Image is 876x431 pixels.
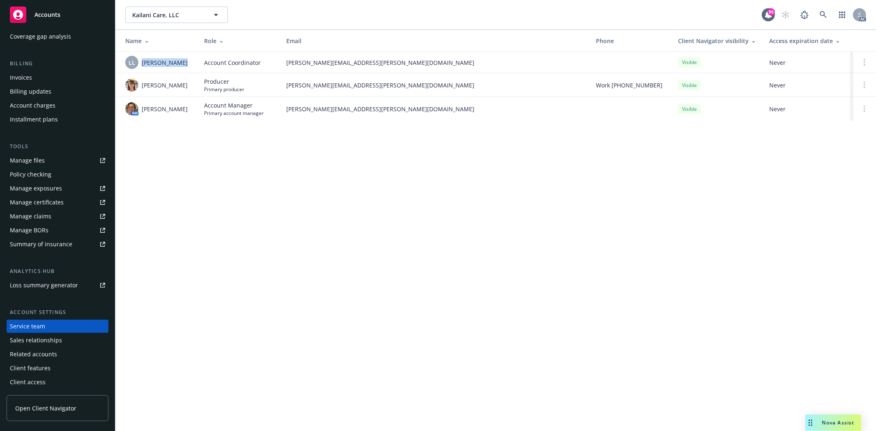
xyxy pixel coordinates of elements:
span: Account Manager [204,101,264,110]
a: Manage certificates [7,196,108,209]
span: Never [769,105,846,113]
a: Manage BORs [7,224,108,237]
div: Client access [10,376,46,389]
div: Role [204,37,273,45]
span: [PERSON_NAME][EMAIL_ADDRESS][PERSON_NAME][DOMAIN_NAME] [286,81,583,89]
a: Summary of insurance [7,238,108,251]
a: Report a Bug [796,7,813,23]
div: Related accounts [10,348,57,361]
a: Sales relationships [7,334,108,347]
span: Nova Assist [822,419,855,426]
div: Name [125,37,191,45]
div: Manage certificates [10,196,64,209]
a: Manage claims [7,210,108,223]
span: [PERSON_NAME][EMAIL_ADDRESS][PERSON_NAME][DOMAIN_NAME] [286,58,583,67]
div: Visible [678,104,701,114]
span: Never [769,58,846,67]
div: Installment plans [10,113,58,126]
span: Never [769,81,846,89]
a: Account charges [7,99,108,112]
div: Policy checking [10,168,51,181]
a: Installment plans [7,113,108,126]
div: Manage files [10,154,45,167]
span: Kailani Care, LLC [132,11,203,19]
a: Client features [7,362,108,375]
div: Phone [596,37,665,45]
a: Switch app [834,7,851,23]
div: Service team [10,320,45,333]
div: Coverage gap analysis [10,30,71,43]
div: Loss summary generator [10,279,78,292]
div: Access expiration date [769,37,846,45]
a: Related accounts [7,348,108,361]
div: Billing [7,60,108,68]
div: Visible [678,57,701,67]
div: Sales relationships [10,334,62,347]
div: Billing updates [10,85,51,98]
a: Policy checking [7,168,108,181]
span: Accounts [34,11,60,18]
a: Search [815,7,832,23]
div: Drag to move [805,415,816,431]
span: Producer [204,77,244,86]
div: Client features [10,362,51,375]
div: Account settings [7,308,108,316]
button: Nova Assist [805,415,861,431]
span: Primary producer [204,86,244,93]
div: Manage exposures [10,182,62,195]
img: photo [125,102,138,115]
span: [PERSON_NAME][EMAIL_ADDRESS][PERSON_NAME][DOMAIN_NAME] [286,105,583,113]
button: Kailani Care, LLC [125,7,228,23]
a: Accounts [7,3,108,26]
a: Loss summary generator [7,279,108,292]
div: 96 [768,7,775,14]
img: photo [125,78,138,92]
a: Coverage gap analysis [7,30,108,43]
span: [PERSON_NAME] [142,105,188,113]
div: Manage claims [10,210,51,223]
a: Invoices [7,71,108,84]
span: Account Coordinator [204,58,261,67]
span: Primary account manager [204,110,264,117]
div: Invoices [10,71,32,84]
a: Billing updates [7,85,108,98]
div: Analytics hub [7,267,108,275]
a: Manage files [7,154,108,167]
span: [PERSON_NAME] [142,81,188,89]
div: Email [286,37,583,45]
span: Open Client Navigator [15,404,76,413]
div: Client Navigator visibility [678,37,756,45]
div: Manage BORs [10,224,48,237]
div: Tools [7,142,108,151]
span: [PERSON_NAME] [142,58,188,67]
div: Summary of insurance [10,238,72,251]
a: Start snowing [777,7,794,23]
div: Visible [678,80,701,90]
a: Client access [7,376,108,389]
span: LL [129,58,135,67]
span: Work [PHONE_NUMBER] [596,81,662,89]
a: Manage exposures [7,182,108,195]
div: Account charges [10,99,55,112]
a: Service team [7,320,108,333]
